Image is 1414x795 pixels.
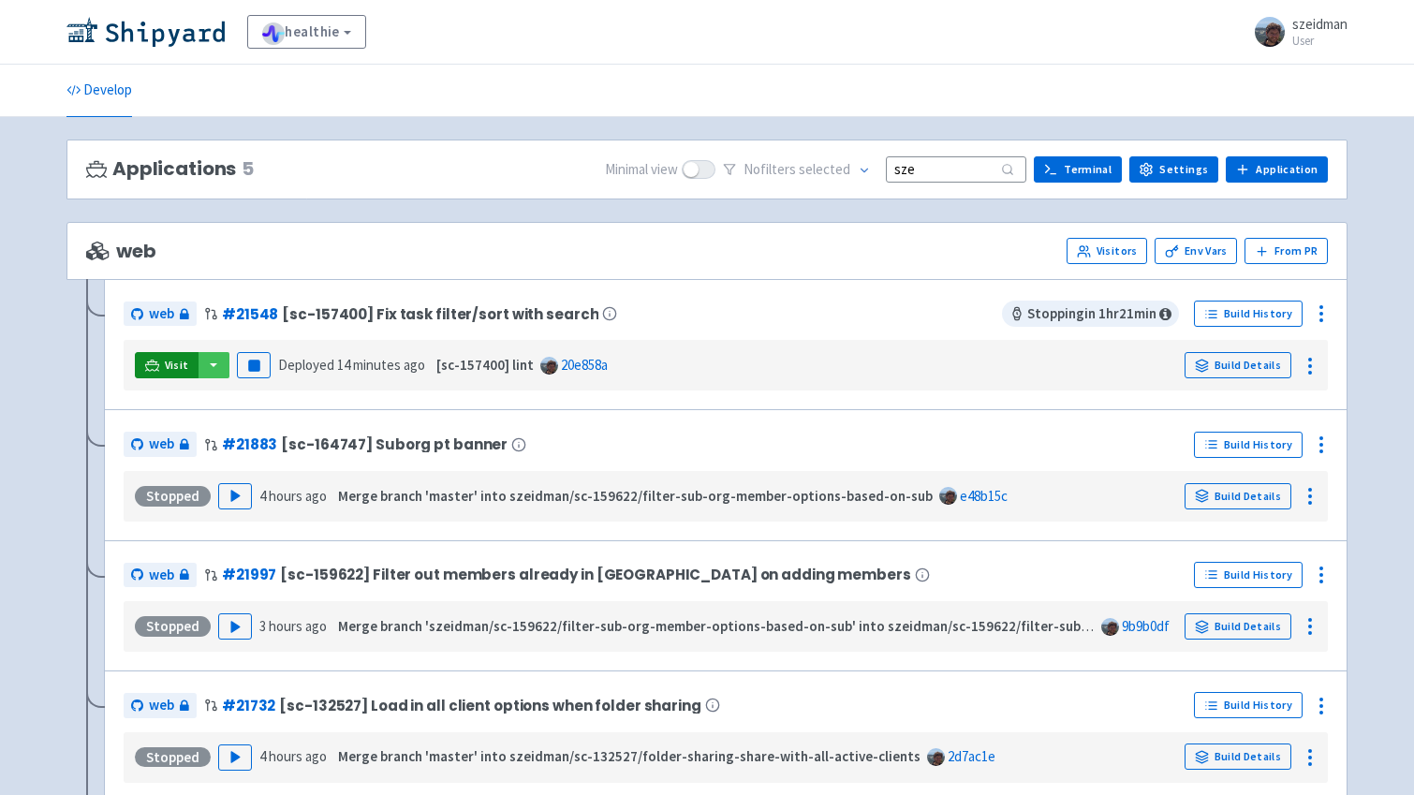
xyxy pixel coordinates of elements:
[149,565,174,586] span: web
[1194,692,1303,718] a: Build History
[281,436,508,452] span: [sc-164747] Suborg pt banner
[338,487,933,505] strong: Merge branch 'master' into szeidman/sc-159622/filter-sub-org-member-options-based-on-sub
[1185,613,1291,640] a: Build Details
[124,693,197,718] a: web
[338,617,1265,635] strong: Merge branch 'szeidman/sc-159622/filter-sub-org-member-options-based-on-sub' into szeidman/sc-159...
[960,487,1008,505] a: e48b15c
[124,432,197,457] a: web
[1185,352,1291,378] a: Build Details
[135,747,211,768] div: Stopped
[282,306,598,322] span: [sc-157400] Fix task filter/sort with search
[135,352,199,378] a: Visit
[886,156,1026,182] input: Search...
[1185,743,1291,770] a: Build Details
[279,698,700,714] span: [sc-132527] Load in all client options when folder sharing
[799,160,850,178] span: selected
[1194,301,1303,327] a: Build History
[242,158,254,180] span: 5
[222,565,276,584] a: #21997
[86,158,254,180] h3: Applications
[222,696,275,715] a: #21732
[280,567,910,582] span: [sc-159622] Filter out members already in [GEOGRAPHIC_DATA] on adding members
[1194,562,1303,588] a: Build History
[1194,432,1303,458] a: Build History
[86,241,155,262] span: web
[222,304,278,324] a: #21548
[436,356,534,374] strong: [sc-157400] lint
[135,616,211,637] div: Stopped
[149,434,174,455] span: web
[744,159,850,181] span: No filter s
[124,563,197,588] a: web
[149,303,174,325] span: web
[337,356,425,374] time: 14 minutes ago
[1292,35,1348,47] small: User
[222,434,277,454] a: #21883
[1245,238,1328,264] button: From PR
[124,302,197,327] a: web
[259,487,327,505] time: 4 hours ago
[605,159,678,181] span: Minimal view
[1185,483,1291,509] a: Build Details
[259,617,327,635] time: 3 hours ago
[135,486,211,507] div: Stopped
[218,744,252,771] button: Play
[1067,238,1147,264] a: Visitors
[1129,156,1218,183] a: Settings
[338,747,921,765] strong: Merge branch 'master' into szeidman/sc-132527/folder-sharing-share-with-all-active-clients
[1122,617,1170,635] a: 9b9b0df
[1244,17,1348,47] a: szeidman User
[948,747,995,765] a: 2d7ac1e
[1226,156,1328,183] a: Application
[1155,238,1237,264] a: Env Vars
[218,613,252,640] button: Play
[165,358,189,373] span: Visit
[66,65,132,117] a: Develop
[259,747,327,765] time: 4 hours ago
[278,356,425,374] span: Deployed
[1034,156,1122,183] a: Terminal
[237,352,271,378] button: Pause
[247,15,366,49] a: healthie
[1002,301,1179,327] span: Stopping in 1 hr 21 min
[218,483,252,509] button: Play
[1292,15,1348,33] span: szeidman
[561,356,608,374] a: 20e858a
[149,695,174,716] span: web
[66,17,225,47] img: Shipyard logo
